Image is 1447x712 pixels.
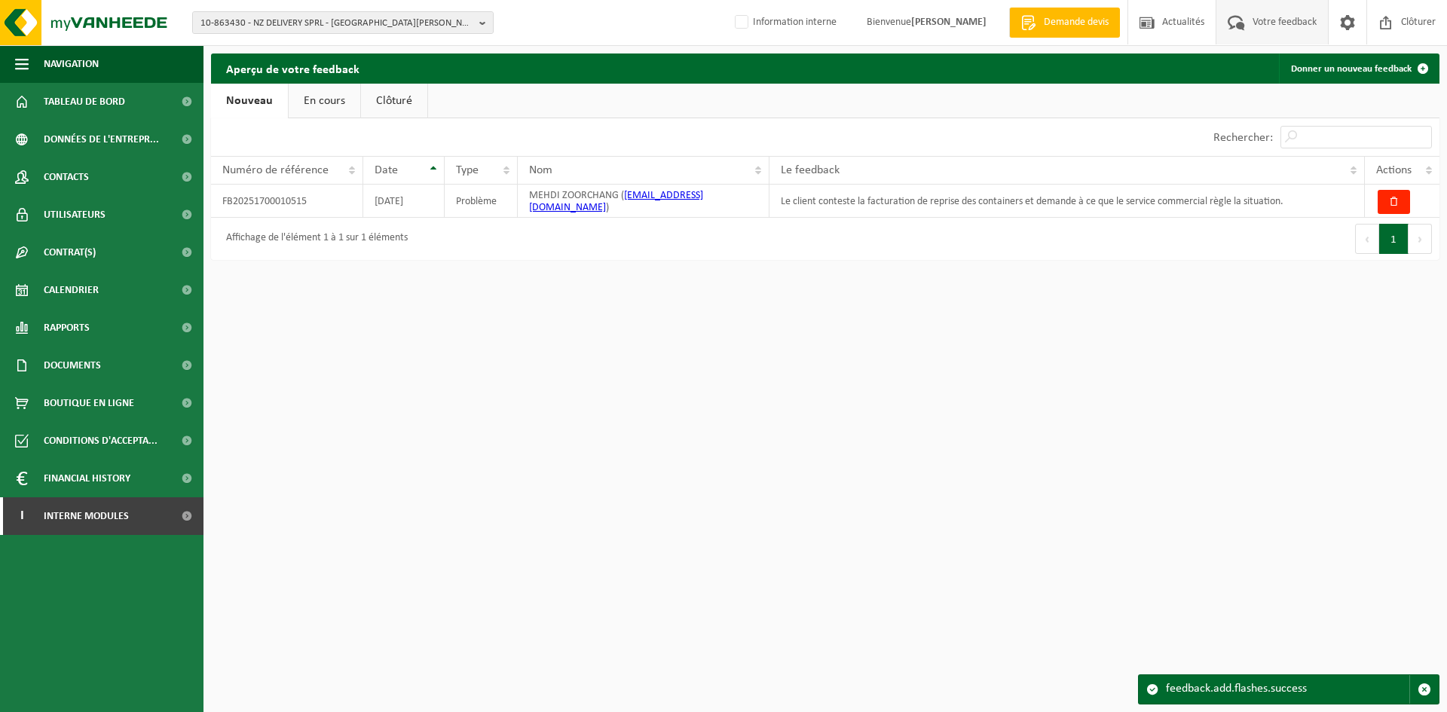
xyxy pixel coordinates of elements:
[456,164,479,176] span: Type
[1040,15,1112,30] span: Demande devis
[1379,224,1409,254] button: 1
[1166,675,1409,704] div: feedback.add.flashes.success
[219,225,408,252] div: Affichage de l'élément 1 à 1 sur 1 éléments
[222,164,329,176] span: Numéro de référence
[363,185,445,218] td: [DATE]
[44,45,99,83] span: Navigation
[445,185,517,218] td: Problème
[44,271,99,309] span: Calendrier
[1009,8,1120,38] a: Demande devis
[44,158,89,196] span: Contacts
[44,309,90,347] span: Rapports
[44,196,106,234] span: Utilisateurs
[211,53,375,83] h2: Aperçu de votre feedback
[1355,224,1379,254] button: Previous
[44,347,101,384] span: Documents
[911,17,987,28] strong: [PERSON_NAME]
[1279,53,1438,84] a: Donner un nouveau feedback
[529,164,552,176] span: Nom
[529,190,703,213] span: MEHDI ZOORCHANG ( )
[200,12,473,35] span: 10-863430 - NZ DELIVERY SPRL - [GEOGRAPHIC_DATA][PERSON_NAME]
[44,384,134,422] span: Boutique en ligne
[769,185,1365,218] td: Le client conteste la facturation de reprise des containers et demande à ce que le service commer...
[781,164,840,176] span: Le feedback
[1213,132,1273,144] label: Rechercher:
[44,234,96,271] span: Contrat(s)
[361,84,427,118] a: Clôturé
[44,121,159,158] span: Données de l'entrepr...
[44,497,129,535] span: Interne modules
[1409,224,1432,254] button: Next
[44,83,125,121] span: Tableau de bord
[732,11,837,34] label: Information interne
[192,11,494,34] button: 10-863430 - NZ DELIVERY SPRL - [GEOGRAPHIC_DATA][PERSON_NAME]
[529,190,703,213] a: [EMAIL_ADDRESS][DOMAIN_NAME]
[44,422,158,460] span: Conditions d'accepta...
[211,84,288,118] a: Nouveau
[375,164,398,176] span: Date
[44,460,130,497] span: Financial History
[1376,164,1412,176] span: Actions
[289,84,360,118] a: En cours
[15,497,29,535] span: I
[211,185,363,218] td: FB20251700010515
